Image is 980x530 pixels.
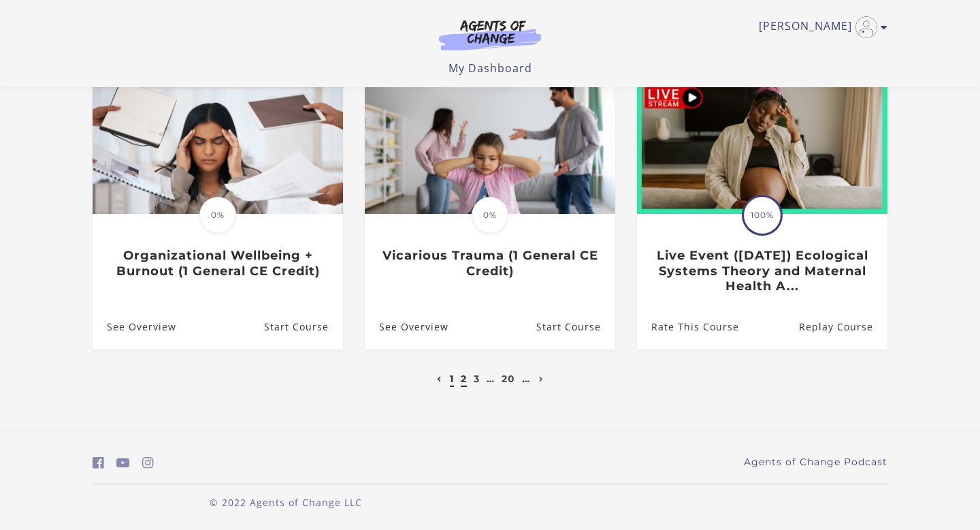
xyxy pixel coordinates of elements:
[744,455,887,469] a: Agents of Change Podcast
[142,456,154,469] i: https://www.instagram.com/agentsofchangeprep/ (Open in a new window)
[472,197,508,234] span: 0%
[637,305,739,349] a: Live Event (8/8/25) Ecological Systems Theory and Maternal Health A...: Rate This Course
[116,456,130,469] i: https://www.youtube.com/c/AgentsofChangeTestPrepbyMeaganMitchell (Open in a new window)
[93,453,104,473] a: https://www.facebook.com/groups/aswbtestprep (Open in a new window)
[744,197,781,234] span: 100%
[651,248,872,294] h3: Live Event ([DATE]) Ecological Systems Theory and Maternal Health A...
[425,19,555,50] img: Agents of Change Logo
[536,305,615,349] a: Vicarious Trauma (1 General CE Credit): Resume Course
[461,373,467,385] a: 2
[536,373,547,385] a: Next page
[93,305,176,349] a: Organizational Wellbeing + Burnout (1 General CE Credit): See Overview
[93,456,104,469] i: https://www.facebook.com/groups/aswbtestprep (Open in a new window)
[107,248,328,279] h3: Organizational Wellbeing + Burnout (1 General CE Credit)
[264,305,343,349] a: Organizational Wellbeing + Burnout (1 General CE Credit): Resume Course
[450,373,454,385] a: 1
[759,16,881,38] a: Toggle menu
[199,197,236,234] span: 0%
[474,373,480,385] a: 3
[487,373,495,385] a: …
[116,453,130,473] a: https://www.youtube.com/c/AgentsofChangeTestPrepbyMeaganMitchell (Open in a new window)
[522,373,530,385] a: …
[379,248,600,279] h3: Vicarious Trauma (1 General CE Credit)
[799,305,887,349] a: Live Event (8/8/25) Ecological Systems Theory and Maternal Health A...: Resume Course
[448,61,532,76] a: My Dashboard
[365,305,448,349] a: Vicarious Trauma (1 General CE Credit): See Overview
[142,453,154,473] a: https://www.instagram.com/agentsofchangeprep/ (Open in a new window)
[93,495,479,510] p: © 2022 Agents of Change LLC
[502,373,515,385] a: 20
